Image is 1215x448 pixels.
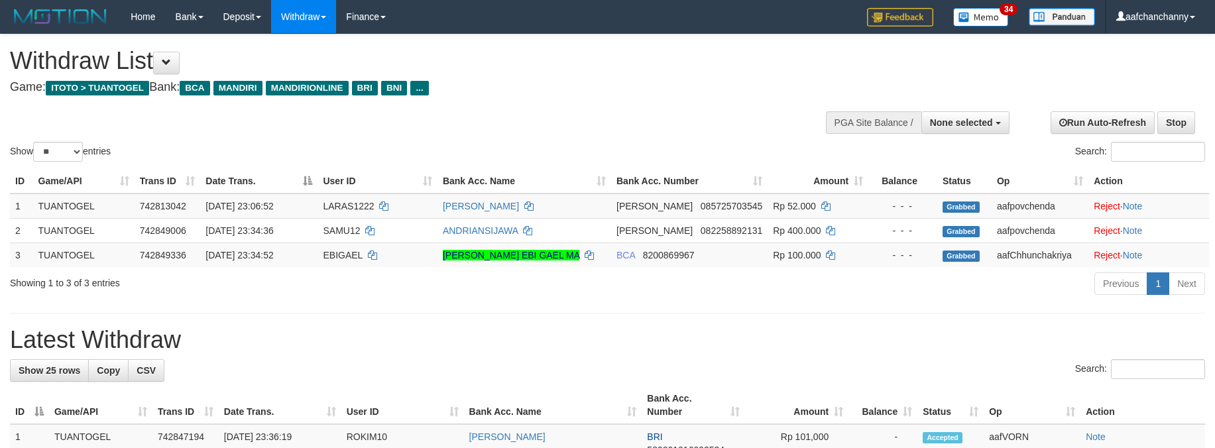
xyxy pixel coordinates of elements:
a: Note [1086,431,1106,442]
div: - - - [874,224,932,237]
th: Bank Acc. Number: activate to sort column ascending [642,386,745,424]
a: 1 [1147,272,1169,295]
td: TUANTOGEL [33,218,135,243]
div: - - - [874,199,932,213]
th: Status: activate to sort column ascending [917,386,984,424]
th: Status [937,169,992,194]
img: panduan.png [1029,8,1095,26]
span: 34 [1000,3,1017,15]
td: 2 [10,218,33,243]
th: Action [1080,386,1205,424]
th: User ID: activate to sort column ascending [318,169,437,194]
span: MANDIRI [213,81,262,95]
span: MANDIRIONLINE [266,81,349,95]
th: Balance: activate to sort column ascending [848,386,917,424]
a: Reject [1094,201,1120,211]
th: User ID: activate to sort column ascending [341,386,464,424]
img: Feedback.jpg [867,8,933,27]
th: ID: activate to sort column descending [10,386,49,424]
th: Bank Acc. Name: activate to sort column ascending [437,169,611,194]
input: Search: [1111,142,1205,162]
span: Copy 8200869967 to clipboard [643,250,695,260]
a: CSV [128,359,164,382]
th: Trans ID: activate to sort column ascending [135,169,201,194]
span: 742813042 [140,201,186,211]
span: None selected [930,117,993,128]
a: Previous [1094,272,1147,295]
img: Button%20Memo.svg [953,8,1009,27]
span: [DATE] 23:34:52 [205,250,273,260]
a: Copy [88,359,129,382]
a: [PERSON_NAME] [443,201,519,211]
span: [DATE] 23:06:52 [205,201,273,211]
td: aafpovchenda [992,194,1088,219]
span: Grabbed [943,251,980,262]
span: LARAS1222 [323,201,374,211]
th: Game/API: activate to sort column ascending [33,169,135,194]
span: Copy [97,365,120,376]
label: Search: [1075,142,1205,162]
div: - - - [874,249,932,262]
select: Showentries [33,142,83,162]
td: 3 [10,243,33,267]
span: BRI [352,81,378,95]
span: Grabbed [943,201,980,213]
a: Reject [1094,225,1120,236]
button: None selected [921,111,1010,134]
a: ANDRIANSIJAWA [443,225,518,236]
span: Accepted [923,432,962,443]
th: Amount: activate to sort column ascending [768,169,868,194]
a: [PERSON_NAME] [469,431,546,442]
th: Action [1088,169,1209,194]
span: BNI [381,81,407,95]
a: Reject [1094,250,1120,260]
td: aafChhunchakriya [992,243,1088,267]
a: Note [1123,201,1143,211]
span: BCA [616,250,635,260]
th: Trans ID: activate to sort column ascending [152,386,219,424]
div: Showing 1 to 3 of 3 entries [10,271,496,290]
a: Run Auto-Refresh [1051,111,1155,134]
span: Copy 082258892131 to clipboard [701,225,762,236]
h1: Latest Withdraw [10,327,1205,353]
td: · [1088,194,1209,219]
td: · [1088,218,1209,243]
a: Note [1123,225,1143,236]
label: Search: [1075,359,1205,379]
span: Show 25 rows [19,365,80,376]
th: Date Trans.: activate to sort column descending [200,169,318,194]
td: aafpovchenda [992,218,1088,243]
span: 742849006 [140,225,186,236]
a: [PERSON_NAME] EBI GAEL MA [443,250,579,260]
span: [PERSON_NAME] [616,225,693,236]
td: TUANTOGEL [33,243,135,267]
span: [DATE] 23:34:36 [205,225,273,236]
h4: Game: Bank: [10,81,797,94]
label: Show entries [10,142,111,162]
td: 1 [10,194,33,219]
th: Op: activate to sort column ascending [984,386,1080,424]
span: Grabbed [943,226,980,237]
span: Copy 085725703545 to clipboard [701,201,762,211]
span: EBIGAEL [323,250,362,260]
th: ID [10,169,33,194]
th: Balance [868,169,937,194]
span: SAMU12 [323,225,360,236]
span: ITOTO > TUANTOGEL [46,81,149,95]
a: Stop [1157,111,1195,134]
th: Bank Acc. Name: activate to sort column ascending [464,386,642,424]
a: Next [1169,272,1205,295]
th: Amount: activate to sort column ascending [745,386,848,424]
th: Game/API: activate to sort column ascending [49,386,152,424]
span: BRI [647,431,662,442]
td: · [1088,243,1209,267]
a: Show 25 rows [10,359,89,382]
th: Bank Acc. Number: activate to sort column ascending [611,169,768,194]
input: Search: [1111,359,1205,379]
img: MOTION_logo.png [10,7,111,27]
a: Note [1123,250,1143,260]
span: [PERSON_NAME] [616,201,693,211]
span: CSV [137,365,156,376]
th: Date Trans.: activate to sort column ascending [219,386,341,424]
div: PGA Site Balance / [826,111,921,134]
